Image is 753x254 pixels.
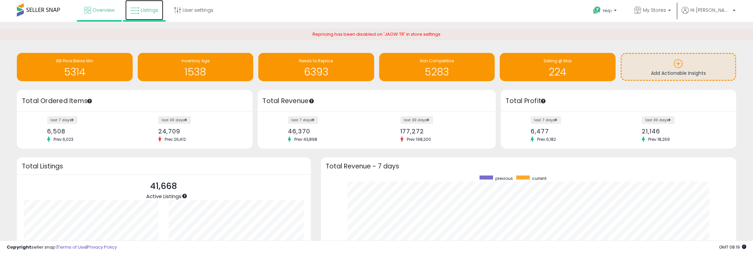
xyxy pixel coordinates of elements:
span: Prev: 6,023 [50,136,77,142]
span: Active Listings [146,193,182,200]
div: Tooltip anchor [87,98,93,104]
h3: Total Profit [506,96,731,106]
a: Needs to Reprice 6393 [258,53,374,81]
a: Hi [PERSON_NAME] [682,7,735,22]
h3: Total Listings [22,164,306,169]
div: 177,272 [400,128,484,135]
span: Prev: 198,200 [403,136,434,142]
div: Tooltip anchor [540,98,546,104]
span: Repricing has been disabled on 'JAOW TR' in store settings [313,31,440,37]
i: Get Help [593,6,601,14]
span: Non Competitive [420,58,454,64]
a: Add Actionable Insights [622,54,735,80]
label: last 7 days [531,116,561,124]
span: Prev: 6,182 [534,136,559,142]
span: BB Price Below Min [56,58,93,64]
span: previous [495,176,513,181]
strong: Copyright [7,244,31,250]
span: Inventory Age [182,58,209,64]
span: Hi [PERSON_NAME] [690,7,731,13]
div: Tooltip anchor [182,193,188,199]
p: 41,668 [146,180,182,193]
div: 6,508 [47,128,130,135]
div: 24,709 [158,128,241,135]
span: Prev: 26,412 [161,136,189,142]
label: last 30 days [158,116,191,124]
span: 2025-08-11 08:19 GMT [719,244,746,250]
a: Non Competitive 5283 [379,53,495,81]
span: My Stores [643,7,666,13]
div: 6,477 [531,128,613,135]
a: Terms of Use [58,244,86,250]
label: last 7 days [288,116,318,124]
h3: Total Revenue - 7 days [326,164,731,169]
span: Help [603,8,612,13]
div: Tooltip anchor [308,98,315,104]
h3: Total Revenue [263,96,491,106]
h1: 5314 [20,66,129,77]
div: seller snap | | [7,244,117,251]
span: Prev: 18,269 [645,136,673,142]
span: Overview [93,7,114,13]
h1: 5283 [383,66,492,77]
h3: Total Ordered Items [22,96,248,106]
a: Help [588,1,623,22]
span: current [532,176,547,181]
span: Selling @ Max [544,58,572,64]
span: Needs to Reprice [299,58,333,64]
label: last 7 days [47,116,77,124]
div: 46,370 [288,128,371,135]
a: BB Price Below Min 5314 [17,53,133,81]
h1: 224 [503,66,612,77]
div: 21,146 [642,128,724,135]
h1: 6393 [262,66,371,77]
label: last 30 days [642,116,675,124]
span: Add Actionable Insights [651,70,706,76]
a: Selling @ Max 224 [500,53,616,81]
a: Privacy Policy [87,244,117,250]
span: Listings [141,7,158,13]
h1: 1538 [141,66,250,77]
label: last 30 days [400,116,433,124]
a: Inventory Age 1538 [138,53,254,81]
span: Prev: 43,898 [291,136,321,142]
